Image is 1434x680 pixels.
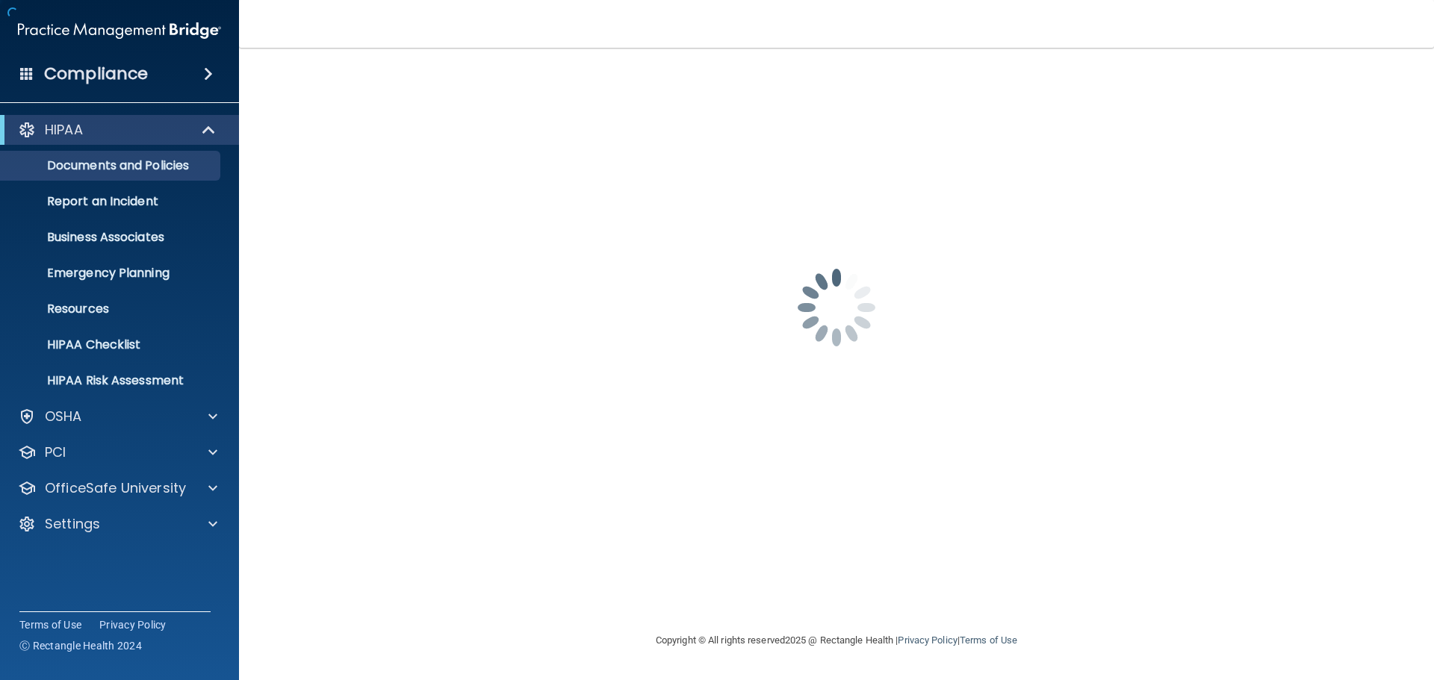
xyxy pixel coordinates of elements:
p: Settings [45,515,100,533]
p: OfficeSafe University [45,479,186,497]
img: spinner.e123f6fc.gif [762,233,911,382]
p: HIPAA Checklist [10,337,214,352]
a: HIPAA [18,121,217,139]
p: Emergency Planning [10,266,214,281]
a: PCI [18,443,217,461]
p: OSHA [45,408,82,425]
h4: Compliance [44,63,148,84]
span: Ⓒ Rectangle Health 2024 [19,638,142,653]
a: Privacy Policy [99,617,167,632]
a: OSHA [18,408,217,425]
p: PCI [45,443,66,461]
p: HIPAA Risk Assessment [10,373,214,388]
a: Terms of Use [19,617,81,632]
p: HIPAA [45,121,83,139]
p: Documents and Policies [10,158,214,173]
img: PMB logo [18,16,221,46]
a: Terms of Use [960,634,1017,646]
iframe: Drift Widget Chat Controller [1176,574,1416,634]
p: Report an Incident [10,194,214,209]
p: Resources [10,302,214,316]
a: Privacy Policy [898,634,957,646]
a: OfficeSafe University [18,479,217,497]
a: Settings [18,515,217,533]
div: Copyright © All rights reserved 2025 @ Rectangle Health | | [564,617,1109,664]
p: Business Associates [10,230,214,245]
